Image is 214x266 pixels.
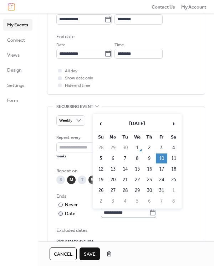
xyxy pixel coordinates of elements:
span: My Events [7,21,28,28]
td: 3 [107,196,119,206]
span: Connect [7,37,25,44]
td: 1 [168,186,179,195]
td: 2 [95,196,107,206]
td: 21 [119,175,131,185]
div: T [78,176,86,184]
div: Date [65,210,156,218]
th: Sa [168,132,179,142]
span: Cancel [54,251,72,258]
span: Contact Us [152,4,175,11]
td: 8 [132,153,143,163]
span: All day [65,68,77,75]
div: Never [65,201,78,208]
th: Th [144,132,155,142]
a: Form [3,94,32,106]
td: 29 [107,143,119,153]
td: 6 [107,153,119,163]
td: 28 [119,186,131,195]
td: 7 [156,196,167,206]
td: 22 [132,175,143,185]
button: Cancel [50,247,77,260]
span: Time [114,42,124,49]
td: 3 [156,143,167,153]
td: 25 [168,175,179,185]
td: 31 [156,186,167,195]
span: Weekly [59,116,72,125]
span: › [168,116,179,131]
th: [DATE] [107,116,167,131]
a: Contact Us [152,3,175,10]
td: 18 [168,164,179,174]
span: ‹ [96,116,106,131]
div: Repeat every [56,134,103,141]
td: 16 [144,164,155,174]
td: 30 [144,186,155,195]
span: Excluded dates [56,227,196,234]
th: We [132,132,143,142]
button: Save [80,247,100,260]
th: Fr [156,132,167,142]
span: Design [7,67,21,74]
td: 2 [144,143,155,153]
td: 14 [119,164,131,174]
span: Pick date to exclude [56,238,93,245]
a: Design [3,64,32,75]
div: S [56,176,65,184]
div: Repeat on [56,167,194,174]
td: 26 [95,186,107,195]
td: 20 [107,175,119,185]
div: W [88,176,97,184]
div: M [67,176,76,184]
div: weeks [56,154,105,159]
td: 29 [132,186,143,195]
span: Form [7,97,18,104]
td: 12 [95,164,107,174]
td: 28 [95,143,107,153]
span: Date [56,42,65,49]
div: End date [56,33,75,40]
span: Show date only [65,75,93,82]
div: Ends [56,193,194,200]
td: 27 [107,186,119,195]
td: 6 [144,196,155,206]
td: 19 [95,175,107,185]
td: 13 [107,164,119,174]
span: Recurring event [56,103,93,110]
th: Tu [119,132,131,142]
td: 4 [168,143,179,153]
a: Settings [3,79,32,91]
td: 17 [156,164,167,174]
td: 23 [144,175,155,185]
a: Views [3,49,32,61]
td: 1 [132,143,143,153]
td: 5 [132,196,143,206]
td: 8 [168,196,179,206]
th: Su [95,132,107,142]
a: My Events [3,19,32,30]
span: Save [84,251,96,258]
span: Settings [7,82,24,89]
td: 7 [119,153,131,163]
img: logo [8,3,15,11]
td: 9 [144,153,155,163]
td: 24 [156,175,167,185]
td: 11 [168,153,179,163]
td: 15 [132,164,143,174]
span: Views [7,52,20,59]
a: My Account [181,3,206,10]
a: Connect [3,34,32,46]
span: My Account [181,4,206,11]
span: Hide end time [65,82,90,89]
th: Mo [107,132,119,142]
td: 10 [156,153,167,163]
td: 4 [119,196,131,206]
td: 5 [95,153,107,163]
td: 30 [119,143,131,153]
